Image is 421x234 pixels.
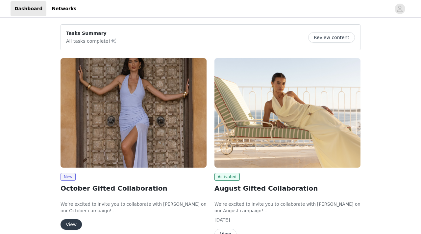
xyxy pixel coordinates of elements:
span: New [61,173,76,181]
div: avatar [397,4,403,14]
button: Review content [308,32,355,43]
img: Peppermayo EU [214,58,360,168]
a: View [61,222,82,227]
img: Peppermayo EU [61,58,207,168]
button: View [61,219,82,230]
p: All tasks complete! [66,37,117,45]
h2: October Gifted Collaboration [61,183,207,193]
span: [DATE] [214,217,230,222]
p: Tasks Summary [66,30,117,37]
a: Dashboard [11,1,46,16]
span: We’re excited to invite you to collaborate with [PERSON_NAME] on our October campaign! [61,202,207,213]
span: We’re excited to invite you to collaborate with [PERSON_NAME] on our August campaign! [214,202,360,213]
h2: August Gifted Collaboration [214,183,360,193]
span: Activated [214,173,240,181]
a: Networks [48,1,80,16]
